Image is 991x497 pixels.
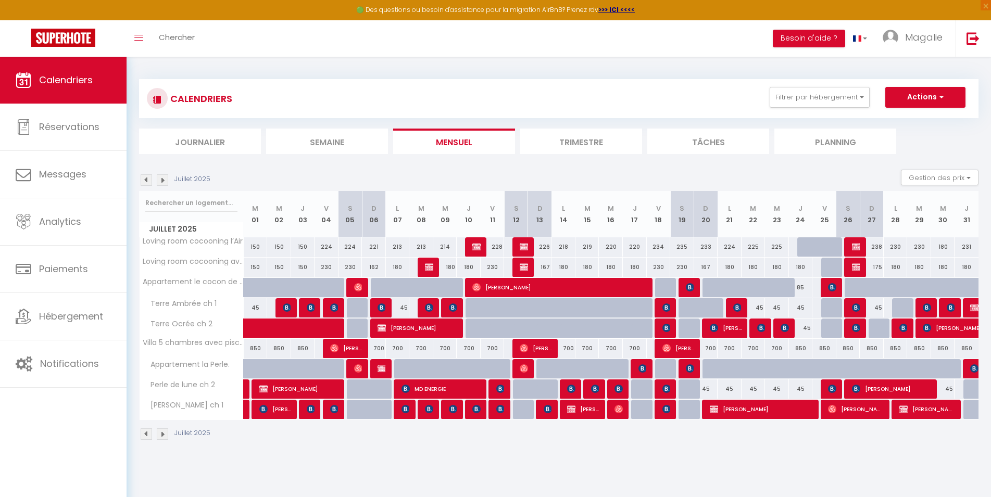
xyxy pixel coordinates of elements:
span: Paiements [39,262,88,275]
th: 31 [955,191,979,237]
div: 180 [386,258,410,277]
div: 180 [575,258,599,277]
button: Actions [885,87,965,108]
span: Perle de lune ch 2 [141,379,218,391]
abbr: V [324,203,329,213]
div: 213 [409,237,433,257]
abbr: L [894,203,897,213]
div: 220 [623,237,647,257]
span: [PERSON_NAME] ch 1 [141,400,226,411]
div: 180 [742,258,766,277]
span: [PERSON_NAME] [947,298,955,317]
span: [PERSON_NAME] [638,359,646,378]
div: 230 [884,237,908,257]
th: 01 [244,191,268,237]
div: 162 [362,258,386,277]
span: Hébergement [39,310,103,323]
abbr: J [964,203,969,213]
div: 234 [647,237,671,257]
th: 06 [362,191,386,237]
span: [PERSON_NAME] [852,257,860,277]
th: 16 [599,191,623,237]
span: azzouz dermoune [330,298,338,317]
th: 08 [409,191,433,237]
a: [PERSON_NAME] [244,400,249,419]
div: 180 [955,258,979,277]
div: 221 [362,237,386,257]
div: 45 [765,298,789,317]
div: 850 [267,339,291,358]
span: [PERSON_NAME] [710,399,813,419]
div: 180 [599,258,623,277]
abbr: S [680,203,684,213]
div: 45 [789,298,813,317]
span: [PERSON_NAME] [662,338,694,358]
li: Planning [774,129,896,154]
div: 150 [291,258,315,277]
div: 700 [481,339,505,358]
div: 224 [315,237,338,257]
abbr: L [728,203,731,213]
span: Analytics [39,215,81,228]
div: 226 [528,237,552,257]
abbr: M [252,203,258,213]
input: Rechercher un logement... [145,194,237,212]
th: 12 [504,191,528,237]
span: Terre Ambrée ch 1 [141,298,219,310]
span: Terre Ocrée ch 2 [141,318,215,330]
div: 224 [718,237,742,257]
li: Trimestre [520,129,642,154]
div: 850 [931,339,955,358]
div: 180 [457,258,481,277]
span: Magalie [905,31,943,44]
div: 225 [742,237,766,257]
button: Filtrer par hébergement [770,87,870,108]
div: 850 [812,339,836,358]
span: Mukerem Kaygusuz [614,379,622,399]
th: 15 [575,191,599,237]
span: [PERSON_NAME] [307,399,315,419]
span: [PERSON_NAME] [662,379,670,399]
div: 850 [291,339,315,358]
span: [PERSON_NAME] [662,298,670,317]
div: 180 [623,258,647,277]
div: 235 [670,237,694,257]
abbr: M [608,203,614,213]
span: Juillet 2025 [140,222,243,237]
li: Tâches [647,129,769,154]
abbr: J [300,203,305,213]
div: 850 [860,339,884,358]
th: 20 [694,191,718,237]
span: [PERSON_NAME] [472,277,648,297]
abbr: L [396,203,399,213]
th: 09 [433,191,457,237]
th: 29 [907,191,931,237]
div: 180 [789,258,813,277]
button: Besoin d'aide ? [773,30,845,47]
div: 150 [267,237,291,257]
div: 700 [575,339,599,358]
span: [PERSON_NAME] [259,399,291,419]
li: Mensuel [393,129,515,154]
abbr: D [371,203,377,213]
abbr: S [514,203,519,213]
div: 180 [765,258,789,277]
p: Juillet 2025 [174,174,210,184]
span: Réservations [39,120,99,133]
span: Loving room cocooning avec [PERSON_NAME] « la terre » [141,258,245,265]
abbr: M [276,203,282,213]
h3: CALENDRIERS [168,87,232,110]
span: [PERSON_NAME] [354,359,362,378]
span: Notifications [40,357,99,370]
span: [PERSON_NAME] [899,318,907,338]
img: logout [967,32,980,45]
div: 214 [433,237,457,257]
div: 230 [647,258,671,277]
abbr: D [537,203,543,213]
th: 11 [481,191,505,237]
div: 180 [884,258,908,277]
a: Chercher [151,20,203,57]
span: [PERSON_NAME] [330,338,362,358]
span: [PERSON_NAME] [852,298,860,317]
div: 233 [694,237,718,257]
